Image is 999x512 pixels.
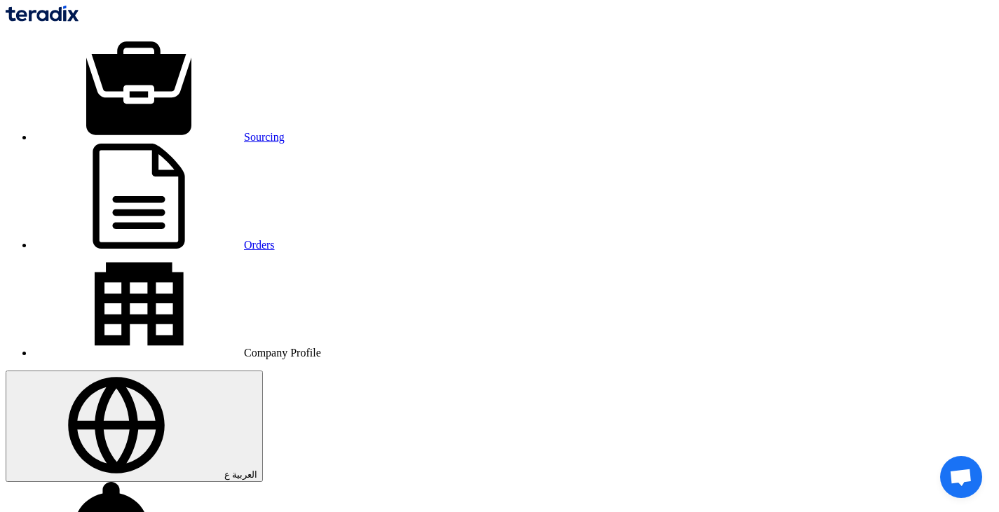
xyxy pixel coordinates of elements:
img: Teradix logo [6,6,79,22]
button: العربية ع [6,371,263,482]
a: Sourcing [34,131,285,143]
a: Open chat [940,456,982,498]
span: العربية [232,469,257,480]
a: Company Profile [34,347,321,359]
a: Orders [34,239,275,251]
span: ع [224,469,230,480]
